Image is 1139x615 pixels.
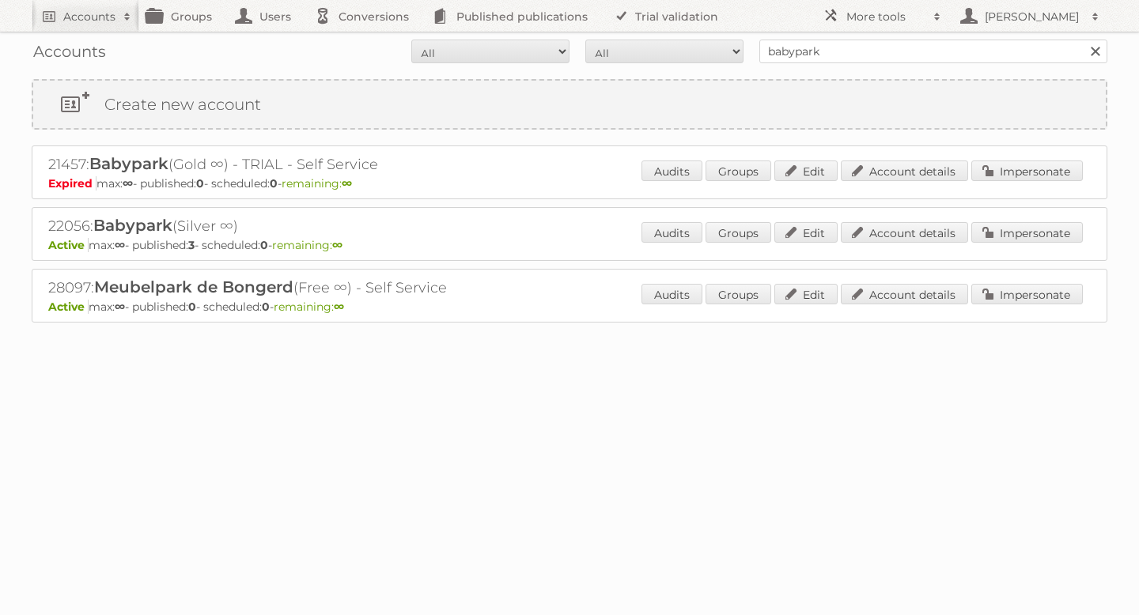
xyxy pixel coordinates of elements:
h2: Accounts [63,9,115,25]
p: max: - published: - scheduled: - [48,176,1091,191]
strong: ∞ [342,176,352,191]
a: Edit [774,284,838,304]
strong: 3 [188,238,195,252]
p: max: - published: - scheduled: - [48,238,1091,252]
a: Audits [641,284,702,304]
h2: 21457: (Gold ∞) - TRIAL - Self Service [48,154,602,175]
span: remaining: [274,300,344,314]
a: Audits [641,160,702,181]
span: Active [48,300,89,314]
strong: ∞ [332,238,342,252]
a: Audits [641,222,702,243]
a: Groups [706,160,771,181]
h2: 28097: (Free ∞) - Self Service [48,277,602,298]
span: Babypark [93,216,172,235]
strong: ∞ [115,238,125,252]
span: Expired [48,176,96,191]
a: Groups [706,222,771,243]
span: Meubelpark de Bongerd [94,277,293,296]
span: Active [48,238,89,252]
span: Babypark [89,154,168,173]
strong: 0 [188,300,196,314]
a: Account details [841,222,968,243]
strong: 0 [270,176,278,191]
a: Impersonate [971,222,1083,243]
h2: [PERSON_NAME] [981,9,1084,25]
a: Groups [706,284,771,304]
a: Account details [841,284,968,304]
a: Create new account [33,81,1106,128]
a: Account details [841,160,968,181]
h2: More tools [846,9,925,25]
h2: 22056: (Silver ∞) [48,216,602,236]
p: max: - published: - scheduled: - [48,300,1091,314]
strong: 0 [262,300,270,314]
a: Edit [774,222,838,243]
span: remaining: [282,176,352,191]
strong: ∞ [115,300,125,314]
a: Impersonate [971,160,1083,181]
span: remaining: [272,238,342,252]
strong: ∞ [334,300,344,314]
a: Impersonate [971,284,1083,304]
strong: 0 [260,238,268,252]
a: Edit [774,160,838,181]
strong: 0 [196,176,204,191]
strong: ∞ [123,176,133,191]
